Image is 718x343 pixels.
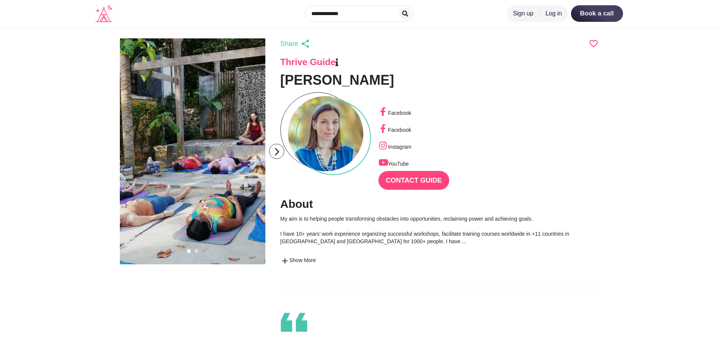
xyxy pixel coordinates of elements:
[378,171,450,190] a: Contact Guide
[280,256,289,265] span: add
[378,110,411,116] a: Facebook
[378,161,409,167] a: YouTube
[280,72,599,88] h1: [PERSON_NAME]
[378,127,411,133] a: Facebook
[378,144,412,150] a: Instagram
[539,5,568,22] a: Log in
[280,256,574,265] a: addShow More
[271,311,317,334] i: format_quote
[280,38,312,49] a: Share
[507,5,539,22] a: Sign up
[280,38,299,49] span: Share
[280,56,599,68] h3: Thrive Guide
[280,215,574,245] div: My aim is to helping people transforming obstacles into opportunities, reclaiming power and achie...
[280,197,599,211] h2: About
[269,144,285,159] i: arrow_forward_ios
[571,5,623,22] a: Book a call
